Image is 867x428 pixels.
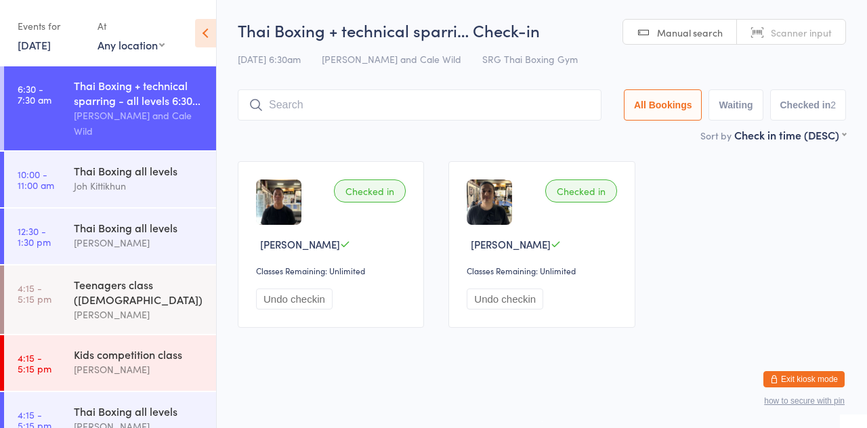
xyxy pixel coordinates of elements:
[74,163,205,178] div: Thai Boxing all levels
[74,78,205,108] div: Thai Boxing + technical sparring - all levels 6:30...
[4,335,216,391] a: 4:15 -5:15 pmKids competition class[PERSON_NAME]
[334,179,406,202] div: Checked in
[74,235,205,251] div: [PERSON_NAME]
[467,288,543,309] button: Undo checkin
[238,19,846,41] h2: Thai Boxing + technical sparri… Check-in
[74,178,205,194] div: Joh Kittikhun
[98,37,165,52] div: Any location
[74,108,205,139] div: [PERSON_NAME] and Cale Wild
[770,89,847,121] button: Checked in2
[98,15,165,37] div: At
[18,169,54,190] time: 10:00 - 11:00 am
[74,277,205,307] div: Teenagers class ([DEMOGRAPHIC_DATA])
[467,265,620,276] div: Classes Remaining: Unlimited
[322,52,461,66] span: [PERSON_NAME] and Cale Wild
[18,15,84,37] div: Events for
[700,129,732,142] label: Sort by
[4,265,216,334] a: 4:15 -5:15 pmTeenagers class ([DEMOGRAPHIC_DATA])[PERSON_NAME]
[4,152,216,207] a: 10:00 -11:00 amThai Boxing all levelsJoh Kittikhun
[260,237,340,251] span: [PERSON_NAME]
[74,307,205,322] div: [PERSON_NAME]
[467,179,512,225] img: image1746233104.png
[18,282,51,304] time: 4:15 - 5:15 pm
[624,89,702,121] button: All Bookings
[18,226,51,247] time: 12:30 - 1:30 pm
[4,66,216,150] a: 6:30 -7:30 amThai Boxing + technical sparring - all levels 6:30...[PERSON_NAME] and Cale Wild
[256,288,333,309] button: Undo checkin
[545,179,617,202] div: Checked in
[18,352,51,374] time: 4:15 - 5:15 pm
[657,26,723,39] span: Manual search
[74,362,205,377] div: [PERSON_NAME]
[256,265,410,276] div: Classes Remaining: Unlimited
[734,127,846,142] div: Check in time (DESC)
[256,179,301,225] img: image1725667734.png
[771,26,832,39] span: Scanner input
[18,37,51,52] a: [DATE]
[238,52,301,66] span: [DATE] 6:30am
[830,100,836,110] div: 2
[764,396,845,406] button: how to secure with pin
[709,89,763,121] button: Waiting
[74,404,205,419] div: Thai Boxing all levels
[74,347,205,362] div: Kids competition class
[74,220,205,235] div: Thai Boxing all levels
[763,371,845,387] button: Exit kiosk mode
[4,209,216,264] a: 12:30 -1:30 pmThai Boxing all levels[PERSON_NAME]
[471,237,551,251] span: [PERSON_NAME]
[482,52,578,66] span: SRG Thai Boxing Gym
[18,83,51,105] time: 6:30 - 7:30 am
[238,89,601,121] input: Search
